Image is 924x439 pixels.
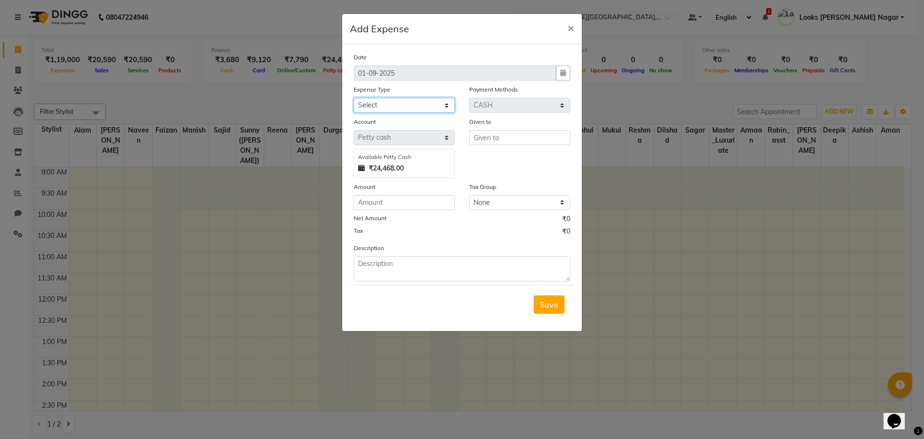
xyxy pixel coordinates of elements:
label: Expense Type [354,85,390,94]
input: Given to [469,130,570,145]
span: Save [540,300,558,309]
label: Tax [354,226,363,235]
h5: Add Expense [350,22,409,36]
span: × [567,20,574,35]
input: Amount [354,195,455,210]
div: Available Petty Cash [358,153,450,161]
label: Amount [354,183,375,191]
label: Date [354,53,367,62]
button: Close [560,14,582,41]
label: Description [354,244,384,253]
strong: ₹24,468.00 [369,163,404,173]
iframe: chat widget [884,400,914,429]
label: Payment Methods [469,85,518,94]
span: ₹0 [562,226,570,239]
label: Net Amount [354,214,386,223]
button: Save [534,295,565,314]
span: ₹0 [562,214,570,226]
label: Tax Group [469,183,496,191]
label: Account [354,118,376,126]
label: Given to [469,118,491,126]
